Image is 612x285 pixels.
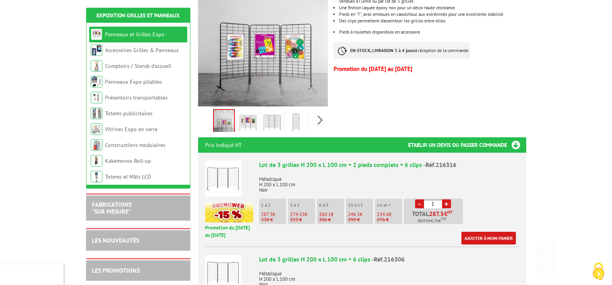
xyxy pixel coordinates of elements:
[259,171,519,193] p: Métallique H 200 x L 100 cm Noir
[205,202,253,223] img: promotion
[287,111,305,135] img: grilles_exposition_economiques_noires_200x100cm_216316_4.jpg
[319,202,344,208] p: 6 à 9
[214,110,234,134] img: grilles_exposition_economiques_216316_216306_216016_216116.jpg
[348,202,373,208] p: 10 à 13
[205,160,241,197] img: Lot de 3 grilles H 200 x L 100 cm + 2 pieds complets + 6 clips
[91,92,102,103] img: Présentoirs transportables
[339,12,526,17] li: Pieds en "T", avec embouts en caoutchouc aux extrémités pour une excellente stabilité.
[377,212,402,217] p: €
[377,211,389,218] span: 234.6
[239,111,257,135] img: panneaux_et_grilles_216316.jpg
[105,31,164,38] a: Panneaux et Grilles Expo
[105,94,168,101] a: Présentoirs transportables
[105,173,151,180] a: Totems et Mâts LCD
[374,255,405,263] span: Réf.216306
[348,212,373,217] p: €
[261,211,273,218] span: 287.3
[536,242,557,273] a: Haut de la page
[406,211,463,224] p: Total
[426,218,439,224] span: 344,76
[339,19,526,23] p: Des clips permettent d’assembler les grilles entre elles.
[92,201,132,215] a: FABRICATIONS"Sur Mesure"
[444,211,448,217] span: €
[448,209,453,215] sup: HT
[319,211,331,218] span: 260.1
[290,212,315,217] p: €
[105,62,171,69] a: Comptoirs / Stands d'accueil
[339,5,526,10] li: Une finition laquée époxy noir pour un décor haute résistance.
[261,202,286,208] p: 1 à 2
[319,212,344,217] p: €
[91,108,102,119] img: Totems publicitaires
[319,217,344,223] p: 306 €
[91,171,102,182] img: Totems et Mâts LCD
[290,202,315,208] p: 3 à 5
[585,259,612,285] button: Cookies (fenêtre modale)
[263,111,281,135] img: lot_3_grilles_pieds_complets_216316.jpg
[348,217,373,223] p: 290 €
[317,114,324,126] span: Next
[461,232,516,245] a: Ajouter à mon panier
[105,142,165,148] a: Constructions modulaires
[205,224,253,239] p: Promotion du [DATE] au [DATE]
[91,139,102,151] img: Constructions modulaires
[92,236,139,244] a: LES NOUVEAUTÉS
[259,160,519,169] div: Lot de 3 grilles H 200 x L 100 cm + 2 pieds complets + 6 clips -
[105,126,158,133] a: Vitrines Expo en verre
[334,67,526,71] p: Promotion du [DATE] au [DATE]
[408,137,526,153] h3: Etablir un devis ou passer commande
[92,266,140,274] a: LES PROMOTIONS
[205,137,242,153] p: Prix indiqué HT
[261,212,286,217] p: €
[97,12,180,19] a: Exposition Grilles et Panneaux
[91,29,102,40] img: Panneaux et Grilles Expo
[91,123,102,135] img: Vitrines Expo en verre
[415,199,424,208] a: -
[348,211,360,218] span: 246.5
[441,217,447,221] sup: TTC
[418,218,447,224] span: Soit €
[310,111,329,135] img: grilles_exposition_economiques_noires_200x100cm_216316_5.jpg
[105,157,151,164] a: Kakémonos Roll-up
[442,199,451,208] a: +
[105,47,179,54] a: Accessoires Grilles & Panneaux
[261,217,286,223] p: 338 €
[91,155,102,167] img: Kakémonos Roll-up
[91,76,102,88] img: Panneaux Expo pliables
[105,110,153,117] a: Totems publicitaires
[426,161,456,169] span: Réf.216316
[377,217,402,223] p: 276 €
[334,42,470,59] p: à réception de la commande
[589,262,608,281] img: Cookies (fenêtre modale)
[259,255,519,264] div: Lot de 3 grilles H 200 x L 100 cm + 6 clips -
[91,60,102,72] img: Comptoirs / Stands d'accueil
[105,78,162,85] a: Panneaux Expo pliables
[91,44,102,56] img: Accessoires Grilles & Panneaux
[377,202,402,208] p: 14 et +
[339,30,526,34] li: Pieds à roulettes disponibles en accessoire
[290,211,305,218] span: 274.55
[290,217,315,223] p: 323 €
[350,47,415,53] strong: EN STOCK, LIVRAISON 3 à 4 jours
[429,211,444,217] span: 287.3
